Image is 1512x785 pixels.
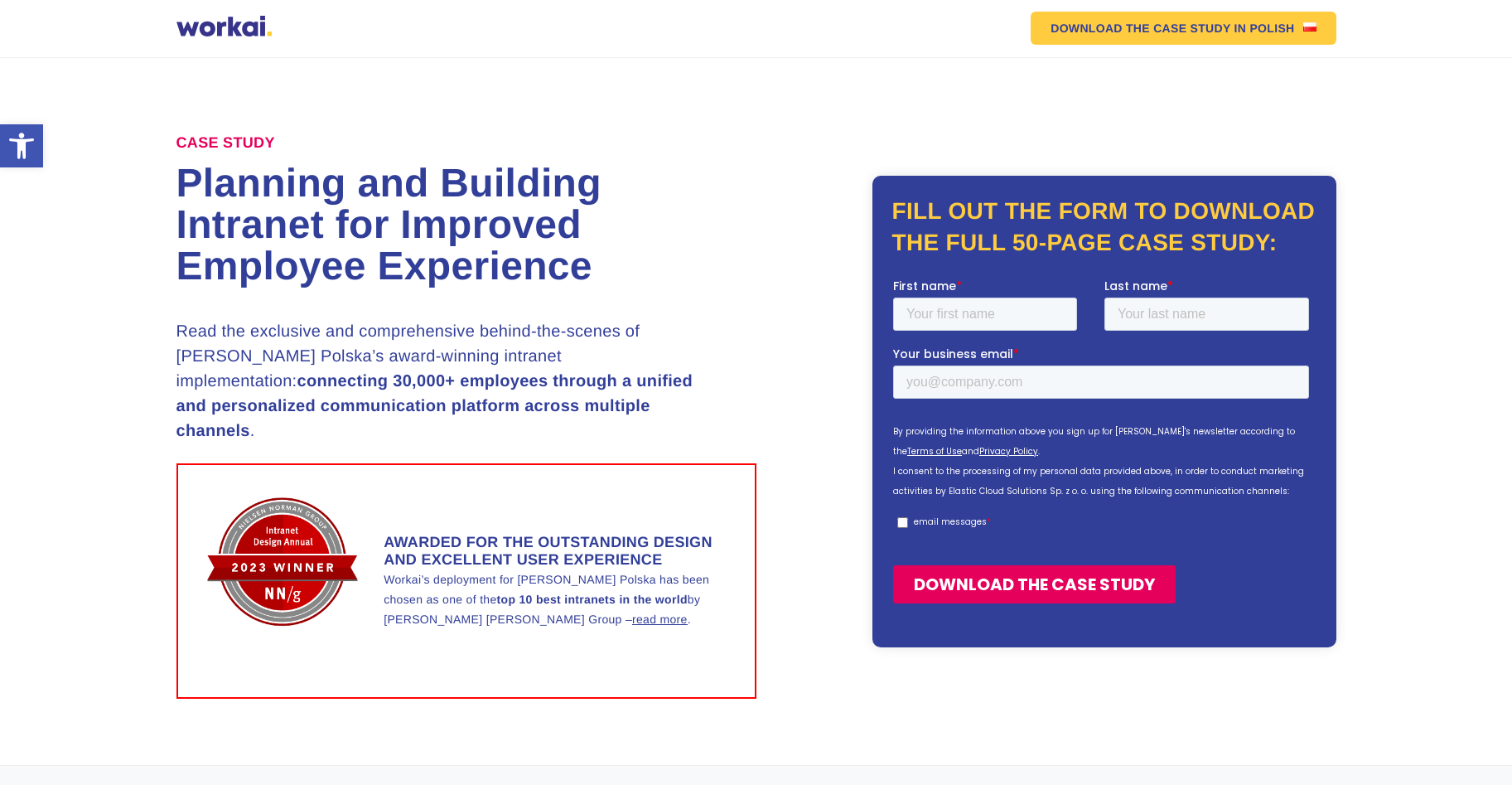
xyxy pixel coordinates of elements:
[384,534,737,569] h4: AWARDED FOR THE OUTSTANDING DESIGN AND EXCELLENT USER EXPERIENCE
[203,482,362,641] img: Award Image
[1303,22,1316,31] img: US flag
[1051,22,1230,34] em: DOWNLOAD THE CASE STUDY
[176,134,275,153] label: CASE STUDY
[893,278,1316,617] iframe: Form 0
[176,163,756,288] h1: Planning and Building Intranet for Improved Employee Experience
[176,319,698,443] h3: Read the exclusive and comprehensive behind-the-scenes of [PERSON_NAME] Polska’s award-winning in...
[384,569,737,629] p: Workai’s deployment for [PERSON_NAME] Polska has been chosen as one of the by [PERSON_NAME] [PERS...
[176,372,693,440] strong: connecting 30,000+ employees through a unified and personalized communication platform across mul...
[632,613,688,626] a: read more
[497,593,688,606] strong: top 10 best intranets in the world
[892,196,1316,259] h2: Fill out the form to download the full 50-page case study:
[1031,12,1336,45] a: DOWNLOAD THE CASE STUDYIN POLISHUS flag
